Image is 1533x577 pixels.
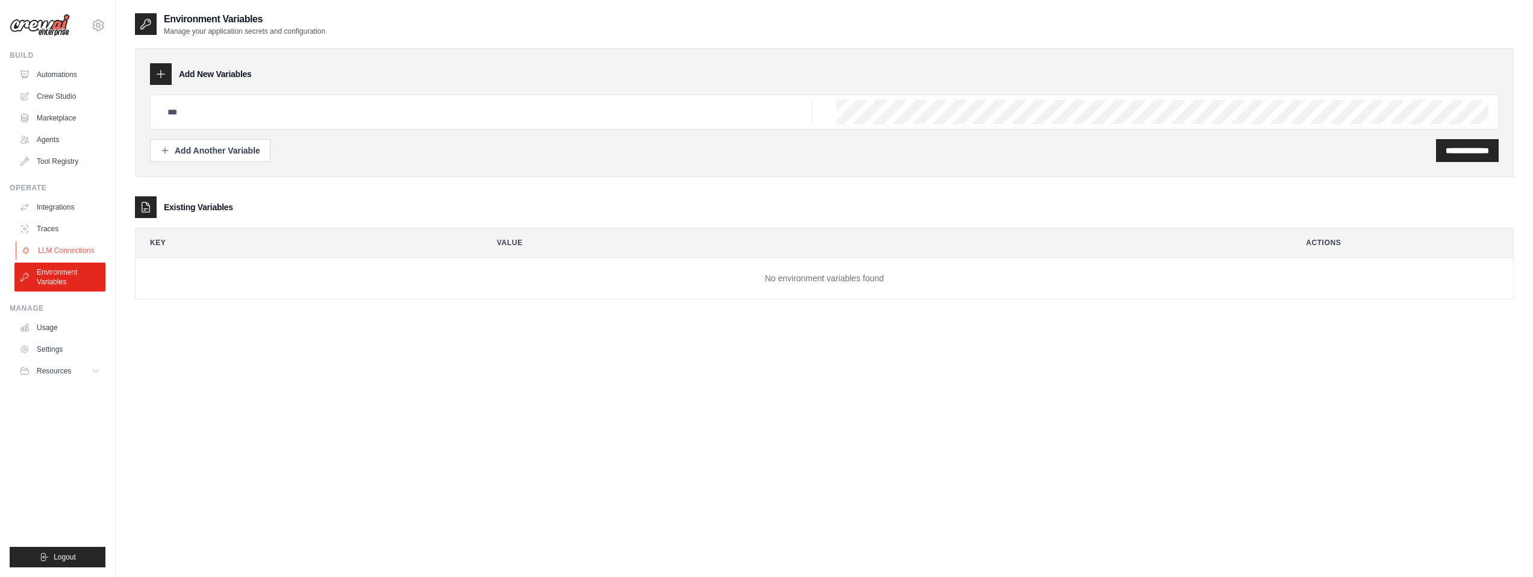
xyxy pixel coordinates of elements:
a: Settings [14,340,105,359]
h3: Existing Variables [164,201,233,213]
button: Logout [10,547,105,567]
div: Build [10,51,105,60]
a: Environment Variables [14,263,105,292]
a: LLM Connections [16,241,107,260]
img: Logo [10,14,70,37]
th: Key [136,228,473,257]
h2: Environment Variables [164,12,325,27]
a: Usage [14,318,105,337]
a: Automations [14,65,105,84]
div: Manage [10,304,105,313]
td: No environment variables found [136,258,1513,299]
h3: Add New Variables [179,68,252,80]
th: Value [482,228,1282,257]
th: Actions [1291,228,1513,257]
a: Crew Studio [14,87,105,106]
a: Integrations [14,198,105,217]
a: Marketplace [14,108,105,128]
span: Logout [54,552,76,562]
div: Operate [10,183,105,193]
a: Traces [14,219,105,239]
p: Manage your application secrets and configuration [164,27,325,36]
span: Resources [37,366,71,376]
button: Add Another Variable [150,139,270,162]
a: Tool Registry [14,152,105,171]
a: Agents [14,130,105,149]
button: Resources [14,361,105,381]
div: Add Another Variable [160,145,260,157]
